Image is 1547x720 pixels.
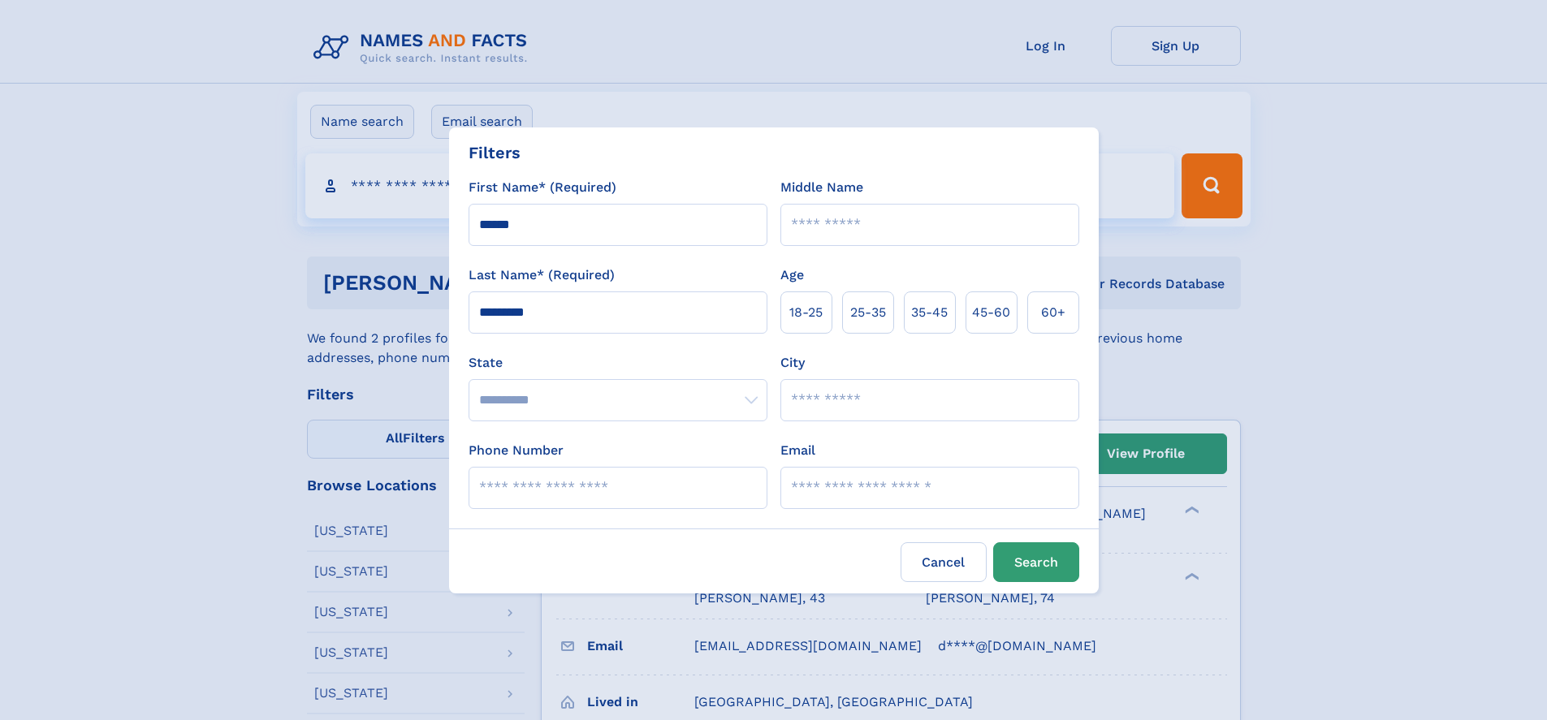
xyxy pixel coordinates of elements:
[469,265,615,285] label: Last Name* (Required)
[789,303,823,322] span: 18‑25
[1041,303,1065,322] span: 60+
[780,265,804,285] label: Age
[469,441,564,460] label: Phone Number
[780,178,863,197] label: Middle Name
[469,178,616,197] label: First Name* (Required)
[780,353,805,373] label: City
[972,303,1010,322] span: 45‑60
[993,542,1079,582] button: Search
[469,353,767,373] label: State
[901,542,987,582] label: Cancel
[911,303,948,322] span: 35‑45
[780,441,815,460] label: Email
[850,303,886,322] span: 25‑35
[469,140,521,165] div: Filters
